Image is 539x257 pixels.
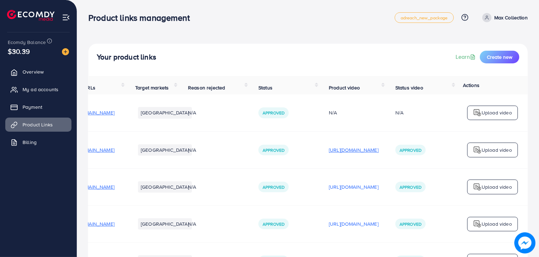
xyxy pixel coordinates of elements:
a: adreach_new_package [395,12,454,23]
a: My ad accounts [5,82,71,96]
span: $30.39 [8,46,30,56]
img: logo [473,183,482,191]
img: logo [473,146,482,154]
p: Upload video [482,146,512,154]
p: Upload video [482,183,512,191]
div: N/A [395,109,403,116]
a: Payment [5,100,71,114]
span: Ecomdy Balance [8,39,46,46]
li: [GEOGRAPHIC_DATA] [138,181,192,193]
span: Approved [263,110,284,116]
h4: Your product links [97,53,156,62]
p: [URL][DOMAIN_NAME] [329,183,378,191]
span: My ad accounts [23,86,58,93]
a: Billing [5,135,71,149]
span: Billing [23,139,37,146]
img: logo [7,10,55,21]
span: Payment [23,104,42,111]
span: Status [258,84,272,91]
span: Approved [263,221,284,227]
span: N/A [188,183,196,190]
p: [URL][DOMAIN_NAME] [329,220,378,228]
span: [URL][DOMAIN_NAME] [65,220,114,227]
span: Approved [263,147,284,153]
li: [GEOGRAPHIC_DATA] [138,144,192,156]
a: Product Links [5,118,71,132]
span: Actions [463,82,480,89]
span: [URL][DOMAIN_NAME] [65,146,114,153]
span: Approved [263,184,284,190]
img: logo [473,220,482,228]
a: Learn [456,53,477,61]
p: Max Collection [494,13,528,22]
span: Create new [487,54,512,61]
img: image [514,232,535,253]
span: adreach_new_package [401,15,448,20]
li: [GEOGRAPHIC_DATA] [138,107,192,118]
span: Overview [23,68,44,75]
span: Approved [400,147,421,153]
span: N/A [188,146,196,153]
h3: Product links management [88,13,195,23]
span: Product Links [23,121,53,128]
a: Max Collection [480,13,528,22]
span: [URL][DOMAIN_NAME] [65,109,114,116]
p: Upload video [482,108,512,117]
span: [URL][DOMAIN_NAME] [65,183,114,190]
p: Upload video [482,220,512,228]
div: N/A [329,109,378,116]
a: Overview [5,65,71,79]
span: N/A [188,109,196,116]
span: Approved [400,184,421,190]
img: menu [62,13,70,21]
img: image [62,48,69,55]
button: Create new [480,51,519,63]
span: Status video [395,84,423,91]
img: logo [473,108,482,117]
span: N/A [188,220,196,227]
span: Target markets [135,84,169,91]
span: Approved [400,221,421,227]
p: [URL][DOMAIN_NAME] [329,146,378,154]
span: Reason rejected [188,84,225,91]
li: [GEOGRAPHIC_DATA] [138,218,192,230]
span: Product video [329,84,360,91]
